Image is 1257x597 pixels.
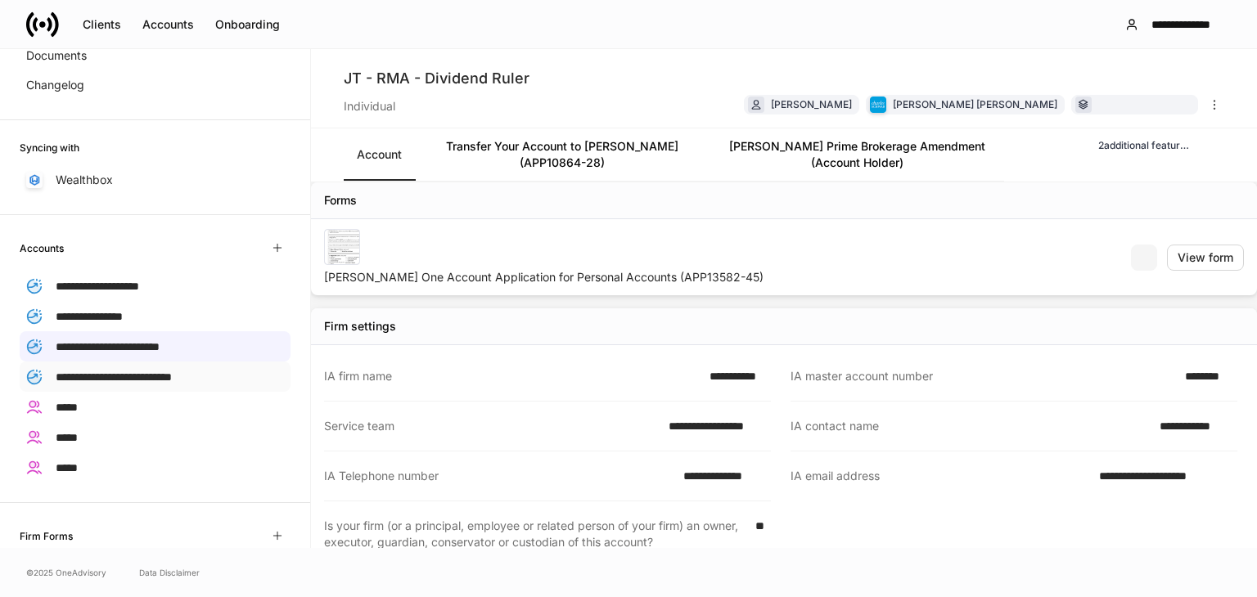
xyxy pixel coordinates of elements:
div: Onboarding [215,16,280,33]
div: View form [1178,249,1233,266]
div: [PERSON_NAME] [PERSON_NAME] [893,97,1057,112]
button: Clients [72,11,132,38]
h6: Accounts [20,240,64,256]
span: © 2025 OneAdvisory [26,566,106,579]
div: Service team [324,418,659,434]
div: Clients [83,16,121,33]
div: IA contact name [791,418,1150,434]
div: 2 additional features [1098,56,1191,153]
div: Firm settings [324,318,396,334]
div: Accounts [142,16,194,33]
h6: Syncing with [20,140,79,155]
div: JT - RMA - Dividend Ruler [344,69,529,88]
div: [PERSON_NAME] [771,97,852,112]
div: IA Telephone number [324,468,674,484]
a: Data Disclaimer [139,566,200,579]
p: Changelog [26,77,84,93]
div: IA master account number [791,368,1175,384]
a: Transfer Your Account to [PERSON_NAME] (APP10864-28) [415,128,710,181]
p: Documents [26,47,87,64]
button: Onboarding [205,11,291,38]
button: View form [1167,245,1244,271]
img: charles-schwab-BFYFdbvS.png [870,97,886,113]
div: IA firm name [324,368,700,384]
a: [PERSON_NAME] Prime Brokerage Amendment (Account Holder) [710,128,1004,181]
a: Account [344,128,415,181]
div: [PERSON_NAME] One Account Application for Personal Accounts (APP13582-45) [324,269,764,285]
a: Wealthbox [20,165,291,195]
h6: Firm Forms [20,528,73,544]
div: Is your firm (or a principal, employee or related person of your firm) an owner, executor, guardi... [324,518,746,567]
a: Changelog [20,70,291,100]
div: IA email address [791,468,1089,485]
div: Individual [344,88,529,114]
button: Accounts [132,11,205,38]
a: Documents [20,41,291,70]
div: Forms [324,192,357,209]
p: Wealthbox [56,172,113,188]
